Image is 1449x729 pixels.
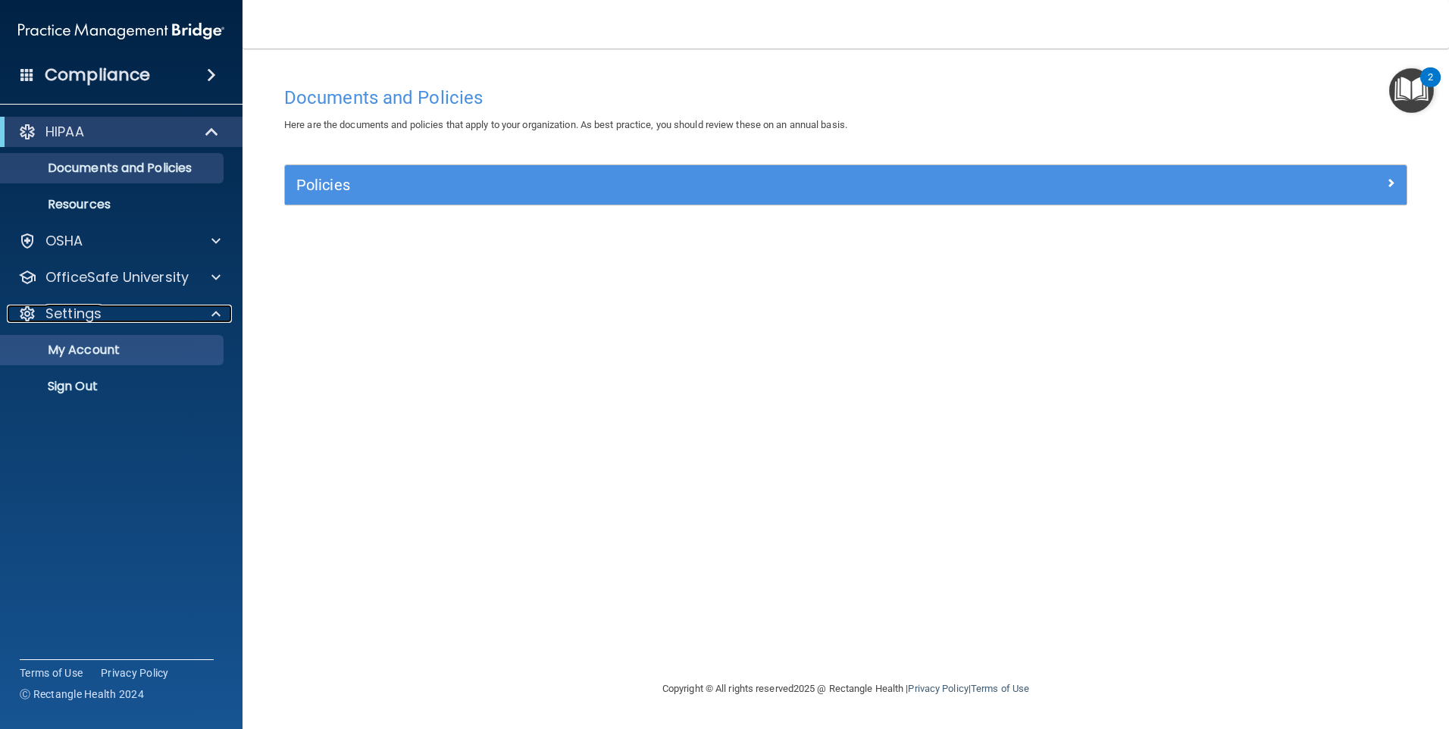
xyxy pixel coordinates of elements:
a: OSHA [18,232,221,250]
a: Settings [18,305,221,323]
a: Privacy Policy [101,665,169,681]
a: Terms of Use [971,683,1029,694]
a: OfficeSafe University [18,268,221,286]
p: Documents and Policies [10,161,217,176]
a: Privacy Policy [908,683,968,694]
span: Ⓒ Rectangle Health 2024 [20,687,144,702]
h4: Compliance [45,64,150,86]
p: OfficeSafe University [45,268,189,286]
a: Terms of Use [20,665,83,681]
button: Open Resource Center, 2 new notifications [1389,68,1434,113]
p: OSHA [45,232,83,250]
p: HIPAA [45,123,84,141]
p: Settings [45,305,102,323]
a: Policies [296,173,1395,197]
div: Copyright © All rights reserved 2025 @ Rectangle Health | | [569,665,1122,713]
div: 2 [1428,77,1433,97]
img: PMB logo [18,16,224,46]
h4: Documents and Policies [284,88,1407,108]
p: Resources [10,197,217,212]
span: Here are the documents and policies that apply to your organization. As best practice, you should... [284,119,847,130]
h5: Policies [296,177,1115,193]
p: My Account [10,343,217,358]
a: HIPAA [18,123,220,141]
p: Sign Out [10,379,217,394]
